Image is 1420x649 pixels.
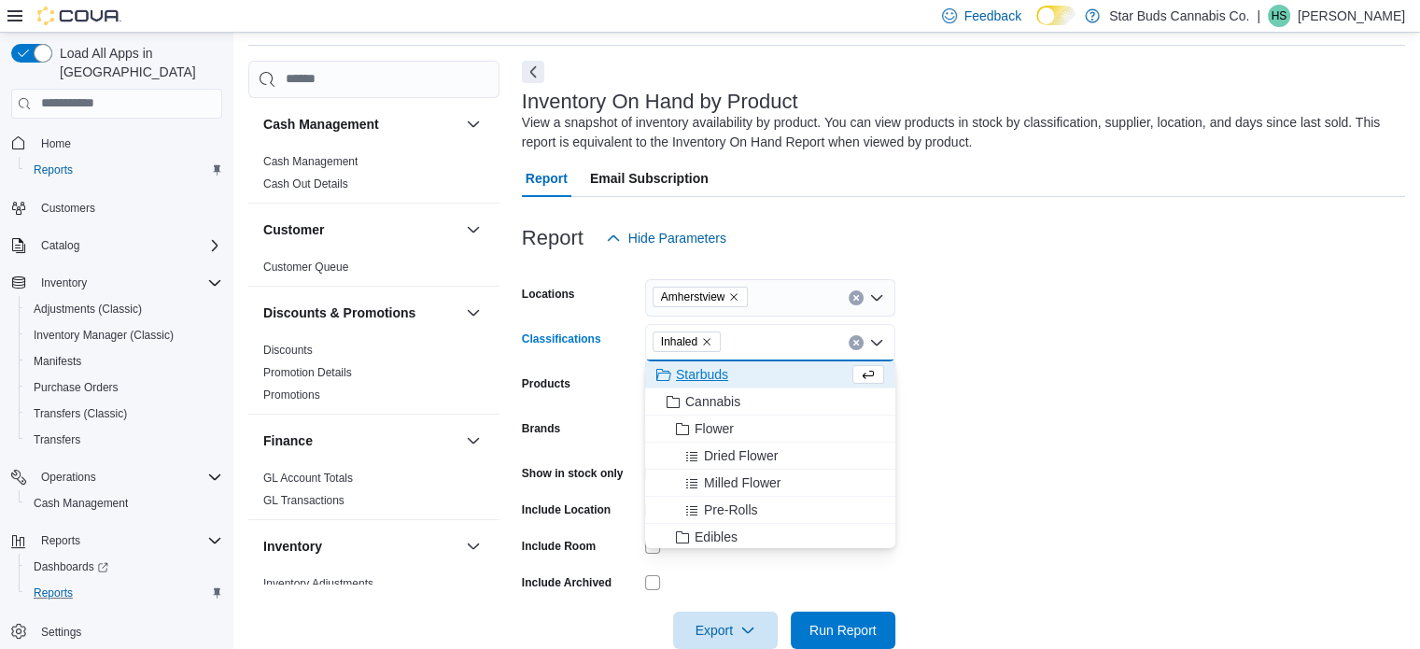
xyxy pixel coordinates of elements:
[19,296,230,322] button: Adjustments (Classic)
[19,580,230,606] button: Reports
[4,270,230,296] button: Inventory
[26,429,222,451] span: Transfers
[673,612,778,649] button: Export
[685,392,740,411] span: Cannabis
[263,431,458,450] button: Finance
[522,575,612,590] label: Include Archived
[263,388,320,402] a: Promotions
[41,238,79,253] span: Catalog
[34,529,88,552] button: Reports
[661,288,725,306] span: Amherstview
[462,302,485,324] button: Discounts & Promotions
[849,335,864,350] button: Clear input
[34,234,222,257] span: Catalog
[4,130,230,157] button: Home
[1272,5,1287,27] span: HS
[26,492,222,515] span: Cash Management
[19,157,230,183] button: Reports
[1268,5,1290,27] div: Hannah Sly
[248,467,499,519] div: Finance
[263,537,458,556] button: Inventory
[263,431,313,450] h3: Finance
[34,432,80,447] span: Transfers
[34,234,87,257] button: Catalog
[26,159,80,181] a: Reports
[590,160,709,197] span: Email Subscription
[791,612,895,649] button: Run Report
[52,44,222,81] span: Load All Apps in [GEOGRAPHIC_DATA]
[263,303,415,322] h3: Discounts & Promotions
[462,535,485,557] button: Inventory
[522,539,596,554] label: Include Room
[34,621,89,643] a: Settings
[37,7,121,25] img: Cova
[19,427,230,453] button: Transfers
[728,291,739,303] button: Remove Amherstview from selection in this group
[263,220,458,239] button: Customer
[4,464,230,490] button: Operations
[26,492,135,515] a: Cash Management
[263,388,320,402] span: Promotions
[34,559,108,574] span: Dashboards
[41,533,80,548] span: Reports
[34,466,222,488] span: Operations
[964,7,1021,25] span: Feedback
[34,162,73,177] span: Reports
[263,366,352,379] a: Promotion Details
[645,443,895,470] button: Dried Flower
[26,582,222,604] span: Reports
[522,421,560,436] label: Brands
[653,287,749,307] span: Amherstview
[263,576,373,591] span: Inventory Adjustments
[4,528,230,554] button: Reports
[263,472,353,485] a: GL Account Totals
[522,61,544,83] button: Next
[34,328,174,343] span: Inventory Manager (Classic)
[522,287,575,302] label: Locations
[263,577,373,590] a: Inventory Adjustments
[522,227,583,249] h3: Report
[645,416,895,443] button: Flower
[26,298,149,320] a: Adjustments (Classic)
[695,419,734,438] span: Flower
[26,402,222,425] span: Transfers (Classic)
[34,133,78,155] a: Home
[645,388,895,416] button: Cannabis
[661,332,697,351] span: Inhaled
[41,201,95,216] span: Customers
[26,556,222,578] span: Dashboards
[34,406,127,421] span: Transfers (Classic)
[19,348,230,374] button: Manifests
[526,160,568,197] span: Report
[263,494,344,507] a: GL Transactions
[34,354,81,369] span: Manifests
[4,233,230,259] button: Catalog
[34,586,73,600] span: Reports
[263,154,358,169] span: Cash Management
[263,177,348,190] a: Cash Out Details
[34,132,222,155] span: Home
[248,150,499,203] div: Cash Management
[4,617,230,644] button: Settings
[522,113,1396,152] div: View a snapshot of inventory availability by product. You can view products in stock by classific...
[1257,5,1260,27] p: |
[704,446,778,465] span: Dried Flower
[869,290,884,305] button: Open list of options
[645,497,895,524] button: Pre-Rolls
[26,350,222,373] span: Manifests
[645,524,895,551] button: Edibles
[263,493,344,508] span: GL Transactions
[263,261,348,274] a: Customer Queue
[263,303,458,322] button: Discounts & Promotions
[1036,6,1076,25] input: Dark Mode
[26,582,80,604] a: Reports
[34,272,222,294] span: Inventory
[849,290,864,305] button: Clear input
[26,376,222,399] span: Purchase Orders
[645,361,895,388] button: Starbuds
[462,430,485,452] button: Finance
[522,376,570,391] label: Products
[34,466,104,488] button: Operations
[34,380,119,395] span: Purchase Orders
[628,229,726,247] span: Hide Parameters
